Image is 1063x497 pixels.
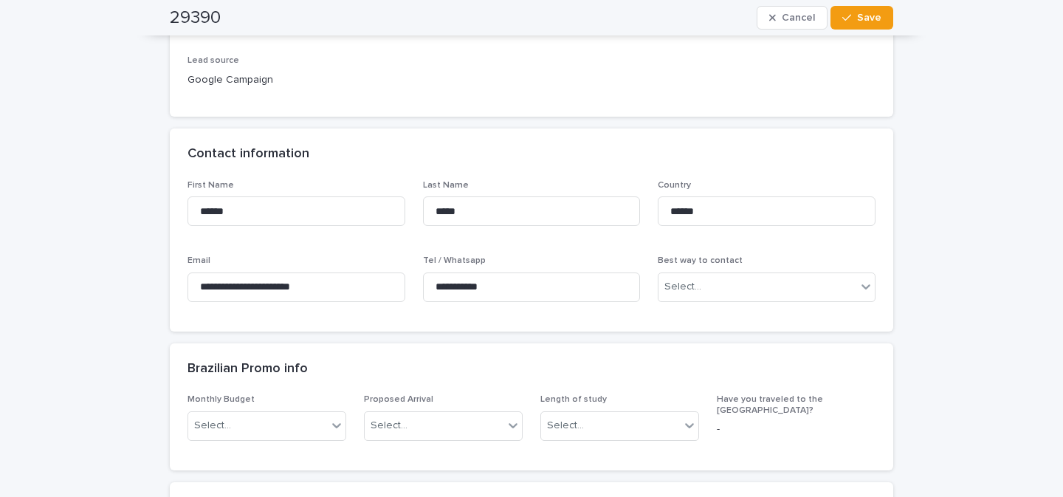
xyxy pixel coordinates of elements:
[188,146,309,162] h2: Contact information
[547,418,584,433] div: Select...
[830,6,893,30] button: Save
[782,13,815,23] span: Cancel
[857,13,881,23] span: Save
[664,279,701,295] div: Select...
[717,422,875,437] p: -
[658,256,743,265] span: Best way to contact
[423,256,486,265] span: Tel / Whatsapp
[188,181,234,190] span: First Name
[423,181,469,190] span: Last Name
[188,361,308,377] h2: Brazilian Promo info
[188,72,405,88] p: Google Campaign
[364,395,433,404] span: Proposed Arrival
[757,6,828,30] button: Cancel
[188,56,239,65] span: Lead source
[540,395,607,404] span: Length of study
[194,418,231,433] div: Select...
[717,395,823,414] span: Have you traveled to the [GEOGRAPHIC_DATA]?
[170,7,221,29] h2: 29390
[188,256,210,265] span: Email
[371,418,407,433] div: Select...
[188,395,255,404] span: Monthly Budget
[658,181,691,190] span: Country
